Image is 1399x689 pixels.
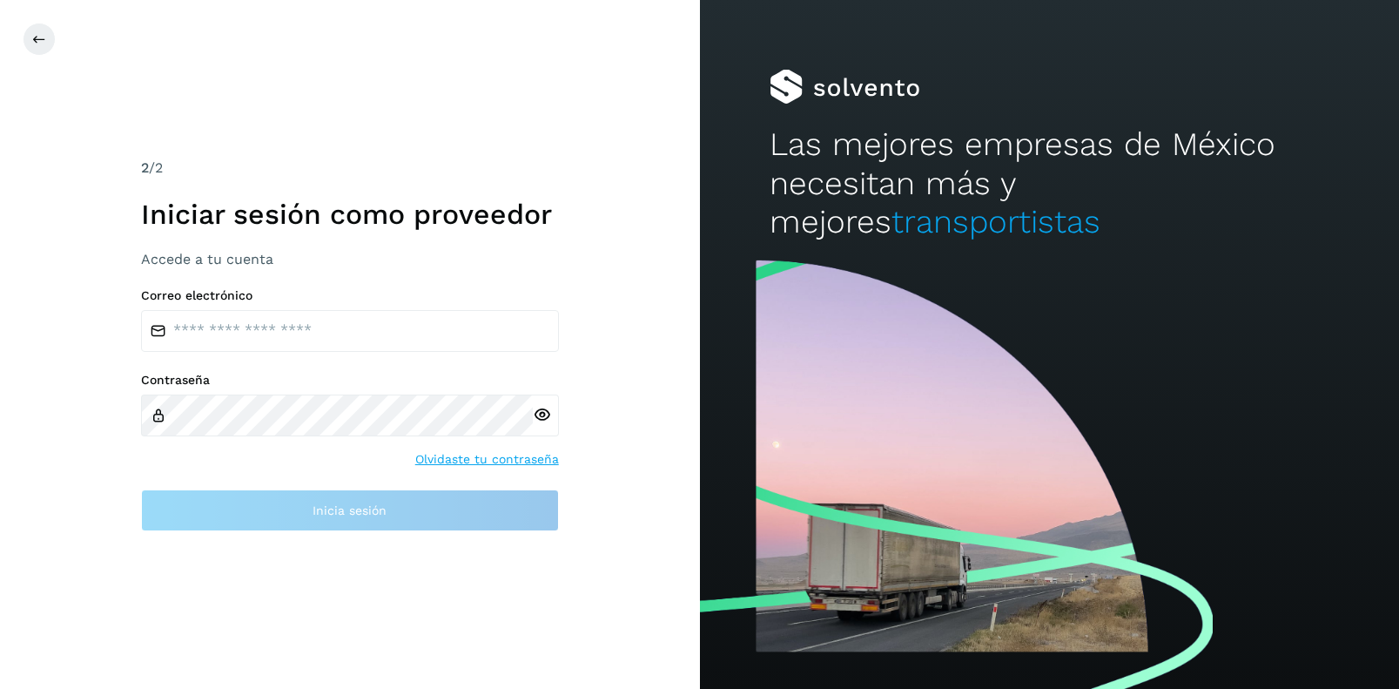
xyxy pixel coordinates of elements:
[141,373,559,388] label: Contraseña
[415,450,559,469] a: Olvidaste tu contraseña
[141,158,559,179] div: /2
[313,504,387,517] span: Inicia sesión
[141,490,559,531] button: Inicia sesión
[141,251,559,267] h3: Accede a tu cuenta
[770,125,1329,241] h2: Las mejores empresas de México necesitan más y mejores
[141,159,149,176] span: 2
[141,198,559,231] h1: Iniciar sesión como proveedor
[891,203,1100,240] span: transportistas
[141,288,559,303] label: Correo electrónico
